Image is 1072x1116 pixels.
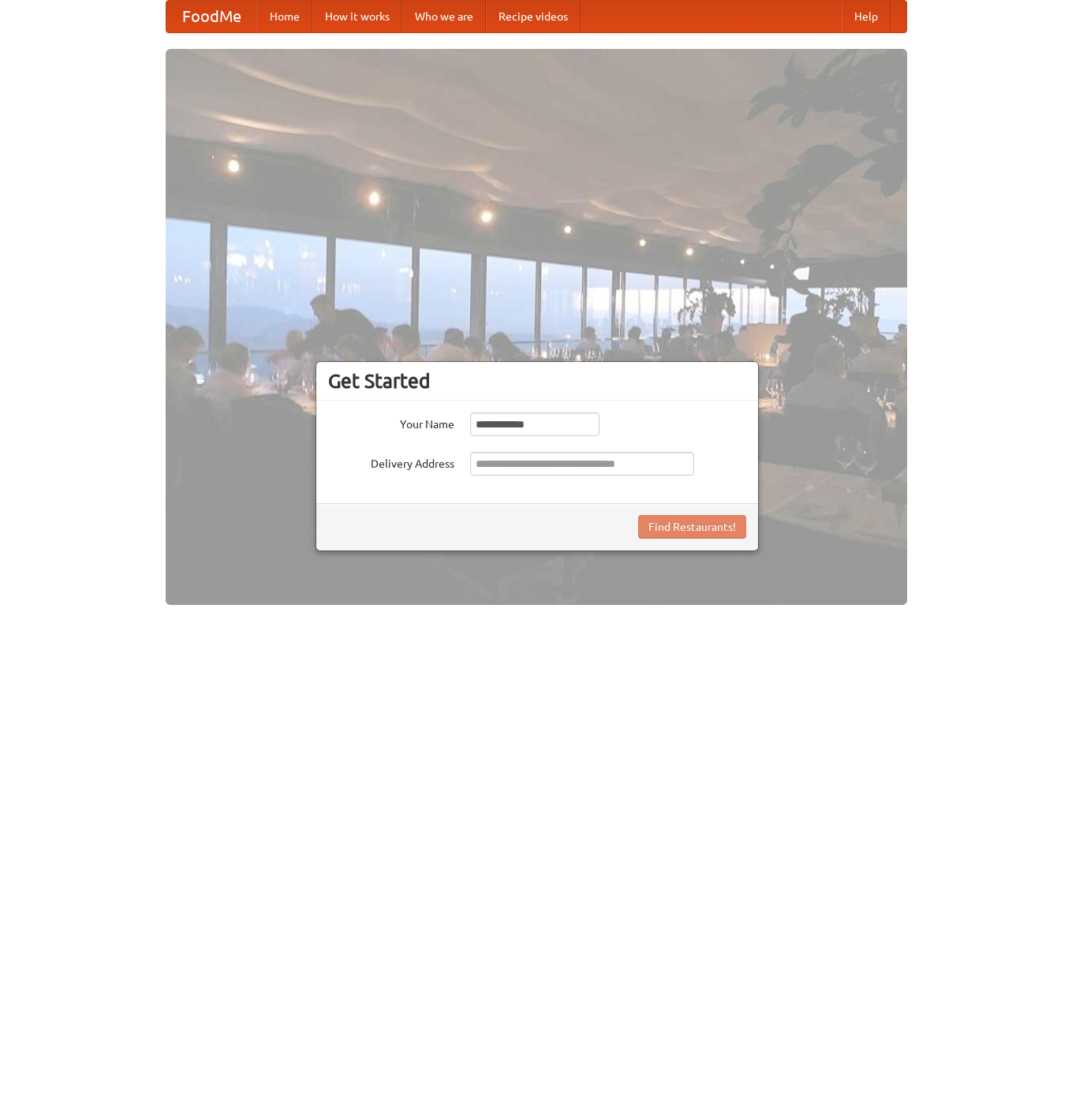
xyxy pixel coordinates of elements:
[166,1,257,32] a: FoodMe
[638,515,746,539] button: Find Restaurants!
[328,452,454,472] label: Delivery Address
[328,369,746,393] h3: Get Started
[312,1,402,32] a: How it works
[486,1,581,32] a: Recipe videos
[842,1,891,32] a: Help
[402,1,486,32] a: Who we are
[257,1,312,32] a: Home
[328,412,454,432] label: Your Name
